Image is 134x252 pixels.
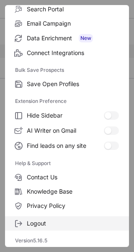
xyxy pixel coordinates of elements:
[15,94,119,108] label: Extension Preference
[5,16,129,31] label: Email Campaign
[5,216,129,231] label: Logout
[27,20,119,27] span: Email Campaign
[5,46,129,60] label: Connect Integrations
[5,234,129,247] div: Version 5.16.5
[15,157,119,170] label: Help & Support
[27,202,119,210] span: Privacy Policy
[27,49,119,57] span: Connect Integrations
[27,127,104,134] span: AI Writer on Gmail
[27,188,119,195] span: Knowledge Base
[5,2,129,16] label: Search Portal
[5,138,129,153] label: Find leads on any site
[5,31,129,46] label: Data Enrichment New
[5,184,129,199] label: Knowledge Base
[27,112,104,119] span: Hide Sidebar
[5,77,129,91] label: Save Open Profiles
[27,34,119,42] span: Data Enrichment
[27,80,119,88] span: Save Open Profiles
[27,142,104,150] span: Find leads on any site
[15,63,119,77] label: Bulk Save Prospects
[27,173,119,181] span: Contact Us
[5,123,129,138] label: AI Writer on Gmail
[5,108,129,123] label: Hide Sidebar
[27,5,119,13] span: Search Portal
[27,220,119,227] span: Logout
[79,34,93,42] span: New
[5,170,129,184] label: Contact Us
[5,199,129,213] label: Privacy Policy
